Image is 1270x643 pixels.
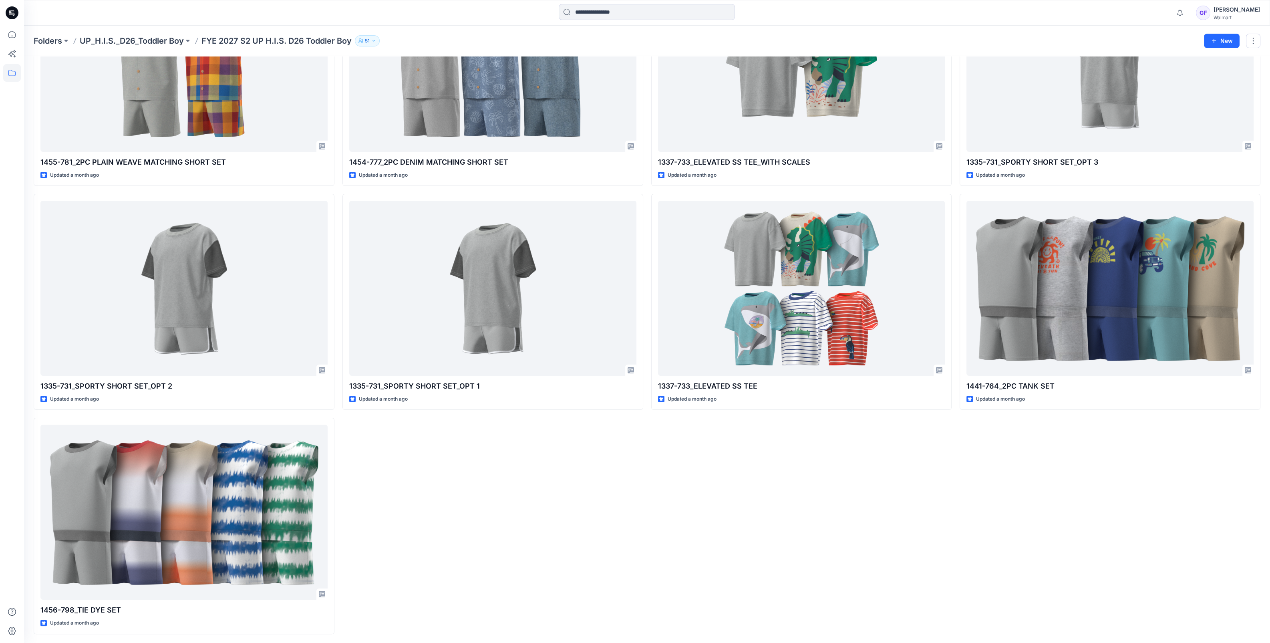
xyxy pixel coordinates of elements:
div: [PERSON_NAME] [1214,5,1260,14]
p: Updated a month ago [50,171,99,179]
p: 1441-764_2PC TANK SET [966,381,1254,392]
p: 1335-731_SPORTY SHORT SET_OPT 2 [40,381,328,392]
p: Updated a month ago [50,619,99,627]
p: 1335-731_SPORTY SHORT SET_OPT 1 [349,381,636,392]
p: Updated a month ago [359,395,408,403]
p: Updated a month ago [359,171,408,179]
div: GF [1196,6,1210,20]
p: Updated a month ago [50,395,99,403]
p: Updated a month ago [668,395,717,403]
div: Walmart [1214,14,1260,20]
button: 51 [355,35,380,46]
a: 1335-731_SPORTY SHORT SET_OPT 2 [40,201,328,376]
p: 1455-781_2PC PLAIN WEAVE MATCHING SHORT SET [40,157,328,168]
a: UP_H.I.S._D26_Toddler Boy [80,35,184,46]
p: 1337-733_ELEVATED SS TEE_WITH SCALES [658,157,945,168]
p: Updated a month ago [976,171,1025,179]
p: FYE 2027 S2 UP H.I.S. D26 Toddler Boy [201,35,352,46]
p: 51 [365,36,370,45]
p: 1337-733_ELEVATED SS TEE [658,381,945,392]
p: Updated a month ago [976,395,1025,403]
p: Updated a month ago [668,171,717,179]
a: Folders [34,35,62,46]
p: 1335-731_SPORTY SHORT SET_OPT 3 [966,157,1254,168]
a: 1337-733_ELEVATED SS TEE [658,201,945,376]
button: New [1204,34,1240,48]
p: 1454-777_2PC DENIM MATCHING SHORT SET [349,157,636,168]
p: 1456-798_TIE DYE SET [40,605,328,616]
a: 1441-764_2PC TANK SET [966,201,1254,376]
a: 1335-731_SPORTY SHORT SET_OPT 1 [349,201,636,376]
a: 1456-798_TIE DYE SET [40,425,328,600]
